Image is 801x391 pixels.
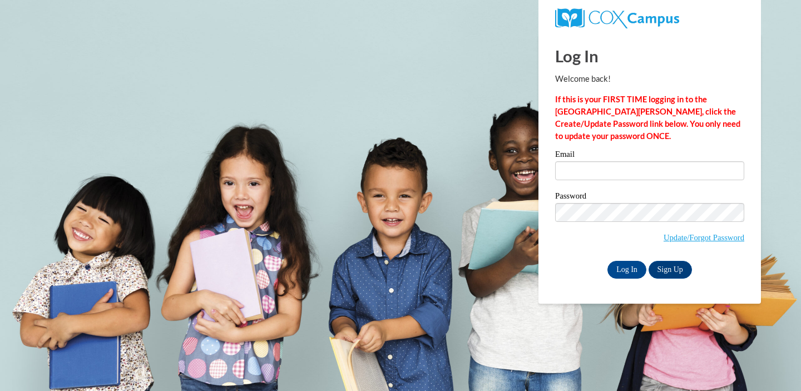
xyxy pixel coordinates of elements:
[555,13,679,22] a: COX Campus
[555,95,740,141] strong: If this is your FIRST TIME logging in to the [GEOGRAPHIC_DATA][PERSON_NAME], click the Create/Upd...
[664,233,744,242] a: Update/Forgot Password
[607,261,646,279] input: Log In
[649,261,692,279] a: Sign Up
[555,150,744,161] label: Email
[555,44,744,67] h1: Log In
[555,192,744,203] label: Password
[555,73,744,85] p: Welcome back!
[555,8,679,28] img: COX Campus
